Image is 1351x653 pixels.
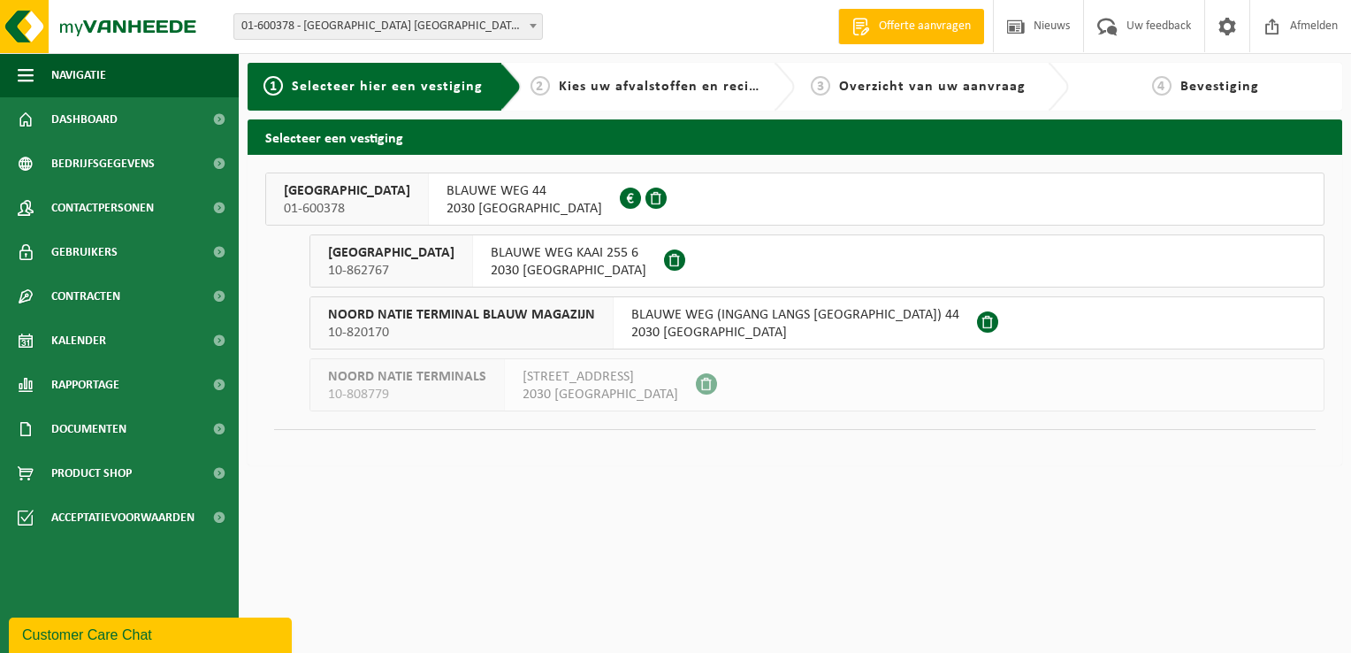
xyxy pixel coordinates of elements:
span: 01-600378 - NOORD NATIE TERMINAL NV - ANTWERPEN [234,14,542,39]
span: Kies uw afvalstoffen en recipiënten [559,80,802,94]
span: 2030 [GEOGRAPHIC_DATA] [447,200,602,218]
span: 01-600378 - NOORD NATIE TERMINAL NV - ANTWERPEN [233,13,543,40]
span: Contactpersonen [51,186,154,230]
span: Navigatie [51,53,106,97]
span: 10-808779 [328,386,486,403]
span: 2030 [GEOGRAPHIC_DATA] [523,386,678,403]
span: 4 [1152,76,1172,96]
span: NOORD NATIE TERMINAL BLAUW MAGAZIJN [328,306,595,324]
span: 2030 [GEOGRAPHIC_DATA] [631,324,959,342]
button: [GEOGRAPHIC_DATA] 10-862767 BLAUWE WEG KAAI 255 62030 [GEOGRAPHIC_DATA] [309,234,1324,288]
span: Acceptatievoorwaarden [51,496,195,540]
span: [GEOGRAPHIC_DATA] [328,244,454,262]
span: Kalender [51,319,106,363]
a: Offerte aanvragen [838,9,984,44]
span: Bevestiging [1180,80,1259,94]
span: Product Shop [51,451,132,496]
span: Gebruikers [51,230,118,274]
button: [GEOGRAPHIC_DATA] 01-600378 BLAUWE WEG 442030 [GEOGRAPHIC_DATA] [265,173,1324,226]
span: 10-862767 [328,262,454,280]
span: [GEOGRAPHIC_DATA] [284,182,410,200]
span: Rapportage [51,363,119,407]
span: 01-600378 [284,200,410,218]
span: 2 [530,76,550,96]
span: 3 [811,76,830,96]
span: BLAUWE WEG 44 [447,182,602,200]
span: 1 [263,76,283,96]
span: Bedrijfsgegevens [51,142,155,186]
button: NOORD NATIE TERMINAL BLAUW MAGAZIJN 10-820170 BLAUWE WEG (INGANG LANGS [GEOGRAPHIC_DATA]) 442030 ... [309,296,1324,350]
span: 2030 [GEOGRAPHIC_DATA] [491,262,646,280]
iframe: chat widget [9,614,295,653]
span: [STREET_ADDRESS] [523,368,678,386]
span: Offerte aanvragen [874,18,975,35]
span: Contracten [51,274,120,319]
span: BLAUWE WEG (INGANG LANGS [GEOGRAPHIC_DATA]) 44 [631,306,959,324]
span: NOORD NATIE TERMINALS [328,368,486,386]
span: Selecteer hier een vestiging [292,80,483,94]
span: BLAUWE WEG KAAI 255 6 [491,244,646,262]
span: Documenten [51,407,126,451]
span: Dashboard [51,97,118,142]
h2: Selecteer een vestiging [248,119,1342,154]
span: 10-820170 [328,324,595,342]
span: Overzicht van uw aanvraag [839,80,1026,94]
